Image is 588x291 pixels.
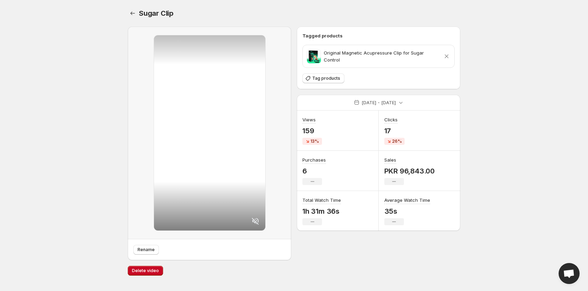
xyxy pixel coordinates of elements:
p: [DATE] - [DATE] [362,99,396,106]
h6: Tagged products [302,32,455,39]
h3: Clicks [384,116,398,123]
p: Original Magnetic Acupressure Clip for Sugar Control [324,49,440,63]
h3: Views [302,116,316,123]
h3: Sales [384,156,396,163]
p: 1h 31m 36s [302,207,341,215]
span: 13% [310,139,319,144]
h3: Total Watch Time [302,197,341,204]
p: 159 [302,127,322,135]
h3: Purchases [302,156,326,163]
span: Rename [138,247,155,253]
button: Tag products [302,73,344,83]
span: Tag products [312,76,340,81]
p: 17 [384,127,405,135]
span: Sugar Clip [139,9,174,17]
img: Black choker necklace [307,49,321,63]
span: 26% [392,139,402,144]
button: Rename [133,245,159,255]
button: Delete video [128,266,163,276]
p: 35s [384,207,430,215]
p: PKR 96,843.00 [384,167,435,175]
p: 6 [302,167,326,175]
a: Open chat [559,263,580,284]
span: Delete video [132,268,159,274]
button: Settings [128,8,138,18]
h3: Average Watch Time [384,197,430,204]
